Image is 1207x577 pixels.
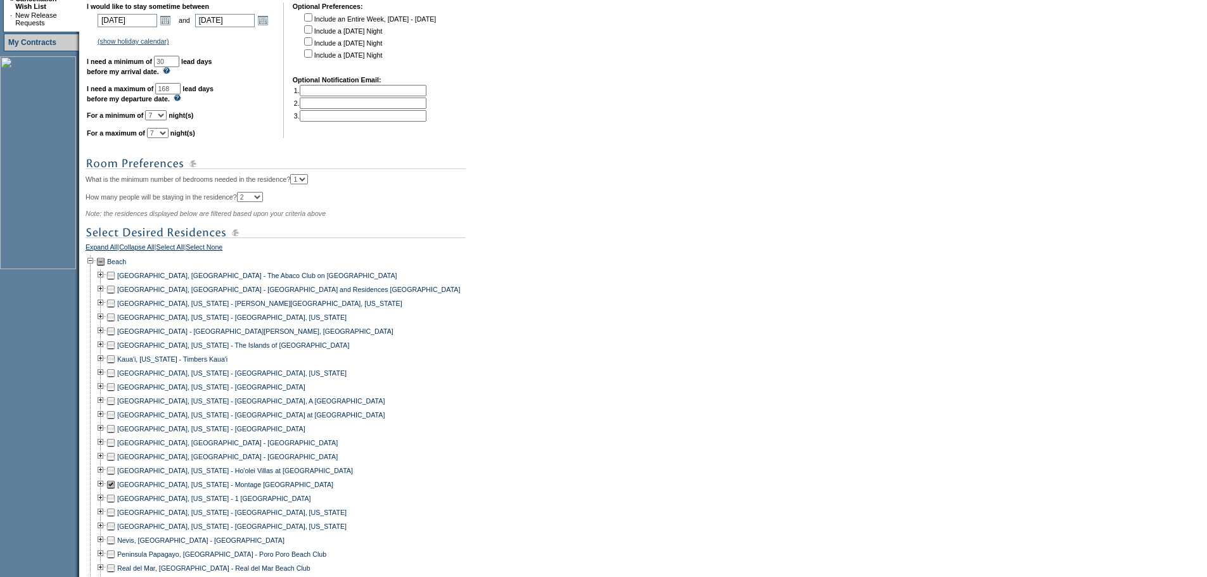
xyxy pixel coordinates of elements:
[195,14,255,27] input: Date format: M/D/Y. Shortcut keys: [T] for Today. [UP] or [.] for Next Day. [DOWN] or [,] for Pre...
[177,11,192,29] td: and
[158,13,172,27] a: Open the calendar popup.
[86,243,488,255] div: | | |
[117,355,227,363] a: Kaua'i, [US_STATE] - Timbers Kaua'i
[156,243,184,255] a: Select All
[117,369,347,377] a: [GEOGRAPHIC_DATA], [US_STATE] - [GEOGRAPHIC_DATA], [US_STATE]
[174,94,181,101] img: questionMark_lightBlue.gif
[117,300,402,307] a: [GEOGRAPHIC_DATA], [US_STATE] - [PERSON_NAME][GEOGRAPHIC_DATA], [US_STATE]
[87,129,145,137] b: For a maximum of
[117,481,333,488] a: [GEOGRAPHIC_DATA], [US_STATE] - Montage [GEOGRAPHIC_DATA]
[117,327,393,335] a: [GEOGRAPHIC_DATA] - [GEOGRAPHIC_DATA][PERSON_NAME], [GEOGRAPHIC_DATA]
[293,3,363,10] b: Optional Preferences:
[117,536,284,544] a: Nevis, [GEOGRAPHIC_DATA] - [GEOGRAPHIC_DATA]
[117,509,347,516] a: [GEOGRAPHIC_DATA], [US_STATE] - [GEOGRAPHIC_DATA], [US_STATE]
[117,341,349,349] a: [GEOGRAPHIC_DATA], [US_STATE] - The Islands of [GEOGRAPHIC_DATA]
[15,11,56,27] a: New Release Requests
[117,383,305,391] a: [GEOGRAPHIC_DATA], [US_STATE] - [GEOGRAPHIC_DATA]
[117,453,338,460] a: [GEOGRAPHIC_DATA], [GEOGRAPHIC_DATA] - [GEOGRAPHIC_DATA]
[87,3,209,10] b: I would like to stay sometime between
[186,243,222,255] a: Select None
[86,156,466,172] img: subTtlRoomPreferences.gif
[117,439,338,447] a: [GEOGRAPHIC_DATA], [GEOGRAPHIC_DATA] - [GEOGRAPHIC_DATA]
[117,467,353,474] a: [GEOGRAPHIC_DATA], [US_STATE] - Ho'olei Villas at [GEOGRAPHIC_DATA]
[117,314,347,321] a: [GEOGRAPHIC_DATA], [US_STATE] - [GEOGRAPHIC_DATA], [US_STATE]
[87,58,152,65] b: I need a minimum of
[294,85,426,96] td: 1.
[117,495,311,502] a: [GEOGRAPHIC_DATA], [US_STATE] - 1 [GEOGRAPHIC_DATA]
[117,272,397,279] a: [GEOGRAPHIC_DATA], [GEOGRAPHIC_DATA] - The Abaco Club on [GEOGRAPHIC_DATA]
[117,564,310,572] a: Real del Mar, [GEOGRAPHIC_DATA] - Real del Mar Beach Club
[117,550,326,558] a: Peninsula Papagayo, [GEOGRAPHIC_DATA] - Poro Poro Beach Club
[8,38,56,47] a: My Contracts
[163,67,170,74] img: questionMark_lightBlue.gif
[86,210,326,217] span: Note: the residences displayed below are filtered based upon your criteria above
[294,110,426,122] td: 3.
[98,14,157,27] input: Date format: M/D/Y. Shortcut keys: [T] for Today. [UP] or [.] for Next Day. [DOWN] or [,] for Pre...
[98,37,169,45] a: (show holiday calendar)
[294,98,426,109] td: 2.
[107,258,126,265] a: Beach
[119,243,155,255] a: Collapse All
[86,243,117,255] a: Expand All
[87,58,212,75] b: lead days before my arrival date.
[87,111,143,119] b: For a minimum of
[170,129,195,137] b: night(s)
[87,85,214,103] b: lead days before my departure date.
[169,111,193,119] b: night(s)
[117,523,347,530] a: [GEOGRAPHIC_DATA], [US_STATE] - [GEOGRAPHIC_DATA], [US_STATE]
[117,425,305,433] a: [GEOGRAPHIC_DATA], [US_STATE] - [GEOGRAPHIC_DATA]
[302,11,436,67] td: Include an Entire Week, [DATE] - [DATE] Include a [DATE] Night Include a [DATE] Night Include a [...
[10,11,14,27] td: ·
[117,411,385,419] a: [GEOGRAPHIC_DATA], [US_STATE] - [GEOGRAPHIC_DATA] at [GEOGRAPHIC_DATA]
[117,286,460,293] a: [GEOGRAPHIC_DATA], [GEOGRAPHIC_DATA] - [GEOGRAPHIC_DATA] and Residences [GEOGRAPHIC_DATA]
[87,85,153,92] b: I need a maximum of
[293,76,381,84] b: Optional Notification Email:
[256,13,270,27] a: Open the calendar popup.
[117,397,385,405] a: [GEOGRAPHIC_DATA], [US_STATE] - [GEOGRAPHIC_DATA], A [GEOGRAPHIC_DATA]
